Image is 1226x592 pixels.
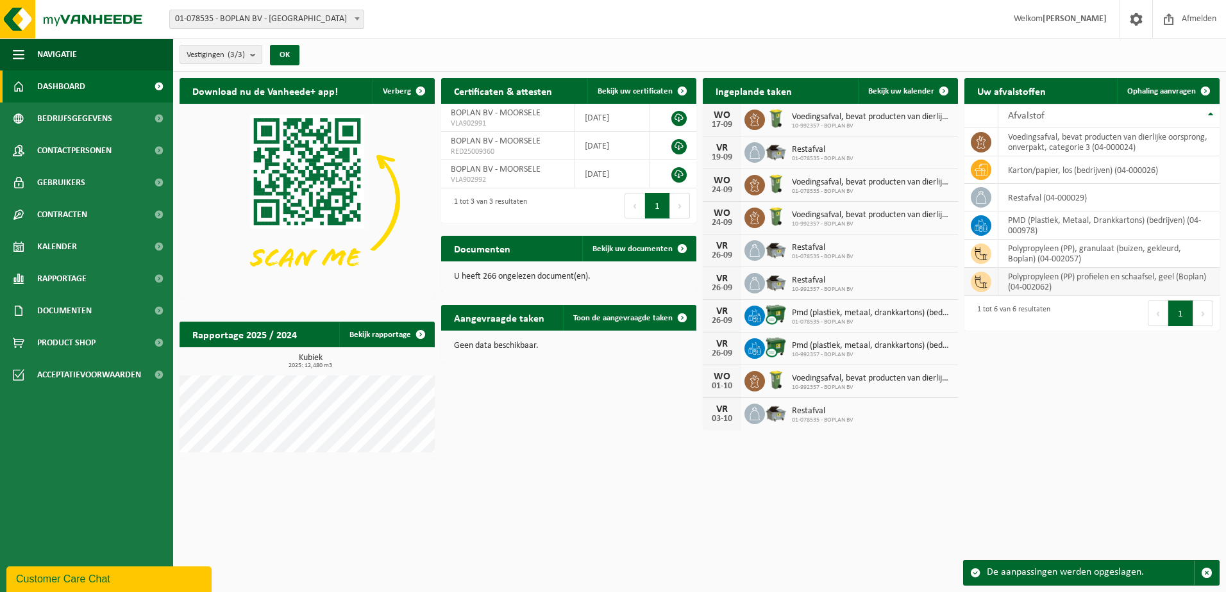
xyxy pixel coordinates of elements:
[709,153,735,162] div: 19-09
[187,45,245,65] span: Vestigingen
[170,10,364,28] span: 01-078535 - BOPLAN BV - MOORSELE
[709,284,735,293] div: 26-09
[709,306,735,317] div: VR
[709,143,735,153] div: VR
[792,406,853,416] span: Restafval
[703,78,805,103] h2: Ingeplande taken
[858,78,957,104] a: Bekijk uw kalender
[1043,14,1107,24] strong: [PERSON_NAME]
[1127,87,1196,95] span: Ophaling aanvragen
[998,268,1220,296] td: polypropyleen (PP) profielen en schaafsel, geel (Boplan) (04-002062)
[625,193,645,218] button: Previous
[709,382,735,391] div: 01-10
[37,263,87,295] span: Rapportage
[592,245,673,253] span: Bekijk uw documenten
[37,295,92,327] span: Documenten
[451,175,565,185] span: VLA902992
[765,206,787,227] img: WB-0140-HPE-GN-50
[792,177,952,188] span: Voedingsafval, bevat producten van dierlijke oorsprong, onverpakt, categorie 3
[573,314,673,322] span: Toon de aangevraagde taken
[792,318,952,326] span: 01-078535 - BOPLAN BV
[792,308,952,318] span: Pmd (plastiek, metaal, drankkartons) (bedrijven)
[228,51,245,59] count: (3/3)
[441,305,557,330] h2: Aangevraagde taken
[186,354,435,369] h3: Kubiek
[709,372,735,382] div: WO
[792,112,952,122] span: Voedingsafval, bevat producten van dierlijke oorsprong, onverpakt, categorie 3
[765,238,787,260] img: WB-5000-GAL-GY-01
[37,199,87,231] span: Contracten
[765,369,787,391] img: WB-0140-HPE-GN-50
[441,78,565,103] h2: Certificaten & attesten
[792,145,853,155] span: Restafval
[180,104,435,295] img: Download de VHEPlus App
[998,128,1220,156] td: voedingsafval, bevat producten van dierlijke oorsprong, onverpakt, categorie 3 (04-000024)
[645,193,670,218] button: 1
[709,241,735,251] div: VR
[709,317,735,325] div: 26-09
[451,136,541,146] span: BOPLAN BV - MOORSELE
[441,236,523,261] h2: Documenten
[792,155,853,163] span: 01-078535 - BOPLAN BV
[180,322,310,347] h2: Rapportage 2025 / 2024
[1117,78,1218,104] a: Ophaling aanvragen
[792,122,952,130] span: 10-992357 - BOPLAN BV
[792,275,853,286] span: Restafval
[792,286,853,293] span: 10-992357 - BOPLAN BV
[709,120,735,129] div: 17-09
[792,374,952,384] span: Voedingsafval, bevat producten van dierlijke oorsprong, onverpakt, categorie 3
[765,271,787,293] img: WB-5000-GAL-GY-01
[1148,300,1168,326] button: Previous
[765,336,787,358] img: WB-1100-CU
[37,167,85,199] span: Gebruikers
[709,186,735,195] div: 24-09
[37,38,77,70] span: Navigatie
[37,327,96,359] span: Product Shop
[765,108,787,129] img: WB-0140-HPE-GN-50
[709,176,735,186] div: WO
[792,351,952,359] span: 10-992357 - BOPLAN BV
[765,140,787,162] img: WB-5000-GAL-GY-01
[454,341,684,350] p: Geen data beschikbaar.
[1168,300,1193,326] button: 1
[598,87,673,95] span: Bekijk uw certificaten
[37,359,141,391] span: Acceptatievoorwaarden
[709,218,735,227] div: 24-09
[180,78,351,103] h2: Download nu de Vanheede+ app!
[709,251,735,260] div: 26-09
[709,110,735,120] div: WO
[792,243,853,253] span: Restafval
[575,104,650,132] td: [DATE]
[37,231,77,263] span: Kalender
[709,415,735,423] div: 03-10
[1008,111,1045,121] span: Afvalstof
[373,78,433,104] button: Verberg
[709,404,735,415] div: VR
[451,108,541,118] span: BOPLAN BV - MOORSELE
[964,78,1059,103] h2: Uw afvalstoffen
[383,87,411,95] span: Verberg
[987,561,1194,585] div: De aanpassingen werden opgeslagen.
[868,87,934,95] span: Bekijk uw kalender
[998,184,1220,211] td: restafval (04-000029)
[792,188,952,195] span: 01-078535 - BOPLAN BV
[587,78,695,104] a: Bekijk uw certificaten
[765,304,787,325] img: WB-1100-CU
[451,165,541,174] span: BOPLAN BV - MOORSELE
[765,402,787,423] img: WB-5000-GAL-GY-01
[709,208,735,218] div: WO
[451,119,565,129] span: VLA902991
[454,272,684,281] p: U heeft 266 ongelezen document(en).
[448,192,527,220] div: 1 tot 3 van 3 resultaten
[971,299,1050,327] div: 1 tot 6 van 6 resultaten
[270,45,299,65] button: OK
[37,135,112,167] span: Contactpersonen
[998,156,1220,184] td: karton/papier, los (bedrijven) (04-000026)
[451,147,565,157] span: RED25009360
[765,173,787,195] img: WB-0140-HPE-GN-50
[339,322,433,347] a: Bekijk rapportage
[575,132,650,160] td: [DATE]
[998,211,1220,240] td: PMD (Plastiek, Metaal, Drankkartons) (bedrijven) (04-000978)
[792,253,853,261] span: 01-078535 - BOPLAN BV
